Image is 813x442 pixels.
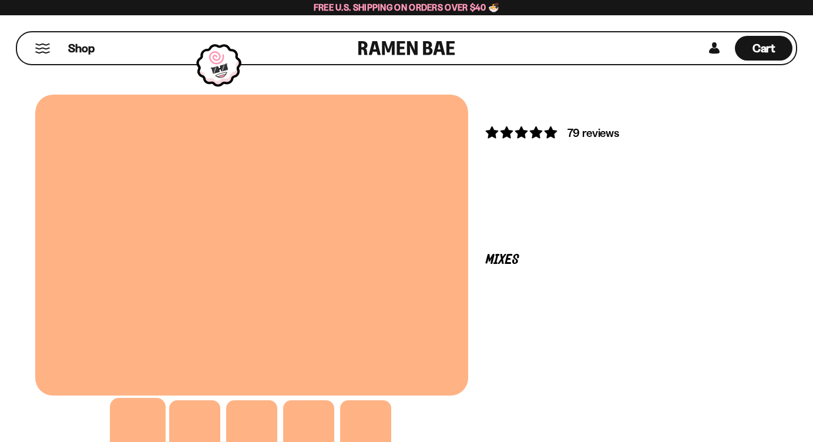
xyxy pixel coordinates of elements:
[35,43,51,53] button: Mobile Menu Trigger
[752,41,775,55] span: Cart
[68,36,95,61] a: Shop
[486,125,559,140] span: 4.82 stars
[735,32,792,64] div: Cart
[68,41,95,56] span: Shop
[314,2,500,13] span: Free U.S. Shipping on Orders over $40 🍜
[567,126,619,140] span: 79 reviews
[486,255,760,266] p: Mixes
